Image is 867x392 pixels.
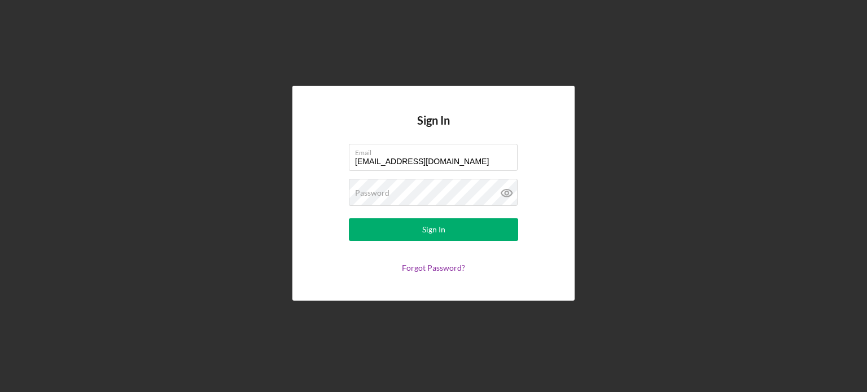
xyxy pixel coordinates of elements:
[355,188,389,197] label: Password
[422,218,445,241] div: Sign In
[417,114,450,144] h4: Sign In
[402,263,465,272] a: Forgot Password?
[349,218,518,241] button: Sign In
[355,144,518,157] label: Email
